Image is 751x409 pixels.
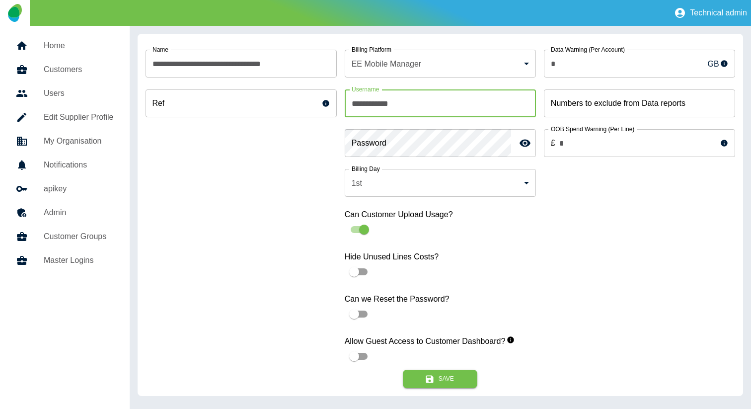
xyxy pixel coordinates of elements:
[8,129,122,153] a: My Organisation
[720,60,728,68] svg: This sets the monthly warning limit for your customer’s Mobile Data usage and will be displayed a...
[551,45,625,54] label: Data Warning (Per Account)
[507,336,515,344] svg: When enabled, this allows guest users to view your customer dashboards.
[345,50,536,78] div: EE Mobile Manager
[44,231,114,243] h5: Customer Groups
[8,225,122,248] a: Customer Groups
[690,8,747,17] p: Technical admin
[44,64,114,76] h5: Customers
[720,139,728,147] svg: This sets the warning limit for each line’s Out-of-Bundle usage and usage exceeding the limit wil...
[670,3,751,23] button: Technical admin
[8,34,122,58] a: Home
[352,85,379,93] label: Username
[8,248,122,272] a: Master Logins
[8,153,122,177] a: Notifications
[352,164,380,173] label: Billing Day
[44,183,114,195] h5: apikey
[403,370,477,388] button: Save
[152,45,168,54] label: Name
[44,87,114,99] h5: Users
[551,125,634,133] label: OOB Spend Warning (Per Line)
[8,105,122,129] a: Edit Supplier Profile
[8,177,122,201] a: apikey
[44,159,114,171] h5: Notifications
[345,251,536,262] label: Hide Unused Lines Costs?
[8,58,122,82] a: Customers
[322,99,330,107] svg: This is a unique reference for your use - it can be anything
[345,209,536,220] label: Can Customer Upload Usage?
[44,111,114,123] h5: Edit Supplier Profile
[345,335,536,347] label: Allow Guest Access to Customer Dashboard?
[551,137,555,149] p: £
[8,201,122,225] a: Admin
[345,293,536,305] label: Can we Reset the Password?
[44,254,114,266] h5: Master Logins
[515,133,535,153] button: toggle password visibility
[352,45,391,54] label: Billing Platform
[44,135,114,147] h5: My Organisation
[44,207,114,219] h5: Admin
[345,169,536,197] div: 1st
[8,82,122,105] a: Users
[8,4,21,22] img: Logo
[44,40,114,52] h5: Home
